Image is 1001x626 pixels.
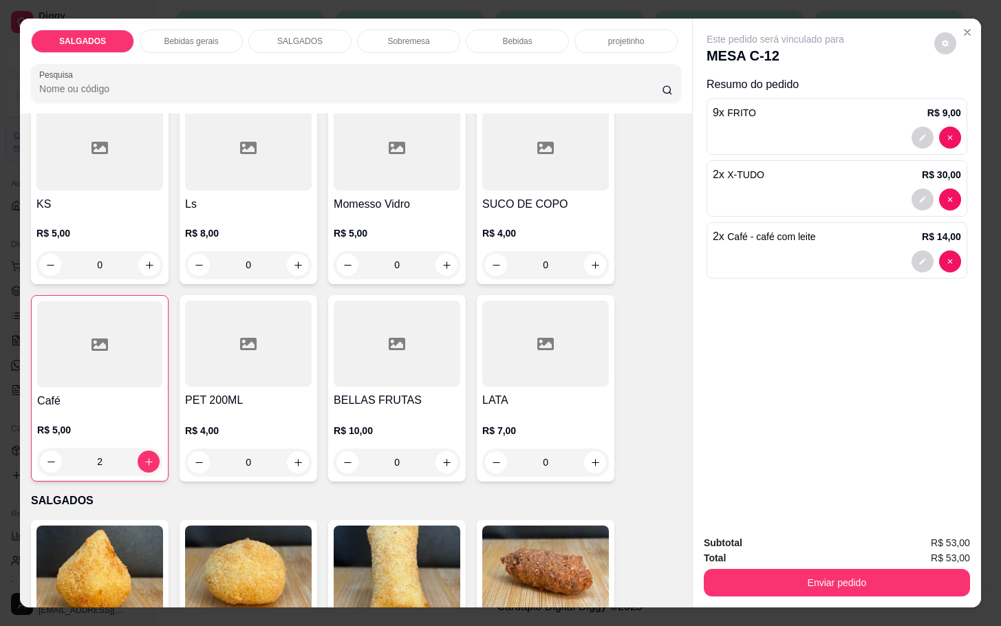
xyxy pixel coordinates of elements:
[138,254,160,276] button: increase-product-quantity
[185,424,312,438] p: R$ 4,00
[713,166,764,183] p: 2 x
[435,451,458,473] button: increase-product-quantity
[31,493,681,509] p: SALGADOS
[912,127,934,149] button: decrease-product-quantity
[704,537,742,548] strong: Subtotal
[482,226,609,240] p: R$ 4,00
[334,526,460,612] img: product-image
[188,254,210,276] button: decrease-product-quantity
[485,254,507,276] button: decrease-product-quantity
[287,451,309,473] button: increase-product-quantity
[931,550,970,565] span: R$ 53,00
[185,226,312,240] p: R$ 8,00
[36,526,163,612] img: product-image
[956,21,978,43] button: Close
[482,526,609,612] img: product-image
[485,451,507,473] button: decrease-product-quantity
[704,552,726,563] strong: Total
[713,228,816,245] p: 2 x
[36,196,163,213] h4: KS
[939,127,961,149] button: decrease-product-quantity
[334,196,460,213] h4: Momesso Vidro
[584,451,606,473] button: increase-product-quantity
[59,36,106,47] p: SALGADOS
[387,36,429,47] p: Sobremesa
[37,393,162,409] h4: Café
[185,196,312,213] h4: Ls
[584,254,606,276] button: increase-product-quantity
[922,230,961,244] p: R$ 14,00
[334,226,460,240] p: R$ 5,00
[185,526,312,612] img: product-image
[927,106,961,120] p: R$ 9,00
[931,535,970,550] span: R$ 53,00
[502,36,532,47] p: Bebidas
[482,424,609,438] p: R$ 7,00
[713,105,756,121] p: 9 x
[334,424,460,438] p: R$ 10,00
[39,254,61,276] button: decrease-product-quantity
[482,392,609,409] h4: LATA
[934,32,956,54] button: decrease-product-quantity
[707,32,844,46] p: Este pedido será vinculado para
[482,196,609,213] h4: SUCO DE COPO
[912,188,934,211] button: decrease-product-quantity
[727,107,756,118] span: FRITO
[39,82,662,96] input: Pesquisa
[277,36,323,47] p: SALGADOS
[707,76,967,93] p: Resumo do pedido
[287,254,309,276] button: increase-product-quantity
[939,250,961,272] button: decrease-product-quantity
[188,451,210,473] button: decrease-product-quantity
[704,569,970,596] button: Enviar pedido
[36,226,163,240] p: R$ 5,00
[185,392,312,409] h4: PET 200ML
[435,254,458,276] button: increase-product-quantity
[334,392,460,409] h4: BELLAS FRUTAS
[336,451,358,473] button: decrease-product-quantity
[707,46,844,65] p: MESA C-12
[727,231,815,242] span: Café - café com leite
[939,188,961,211] button: decrease-product-quantity
[608,36,645,47] p: projetinho
[336,254,358,276] button: decrease-product-quantity
[37,423,162,437] p: R$ 5,00
[922,168,961,182] p: R$ 30,00
[39,69,78,80] label: Pesquisa
[164,36,218,47] p: Bebidas gerais
[912,250,934,272] button: decrease-product-quantity
[727,169,764,180] span: X-TUDO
